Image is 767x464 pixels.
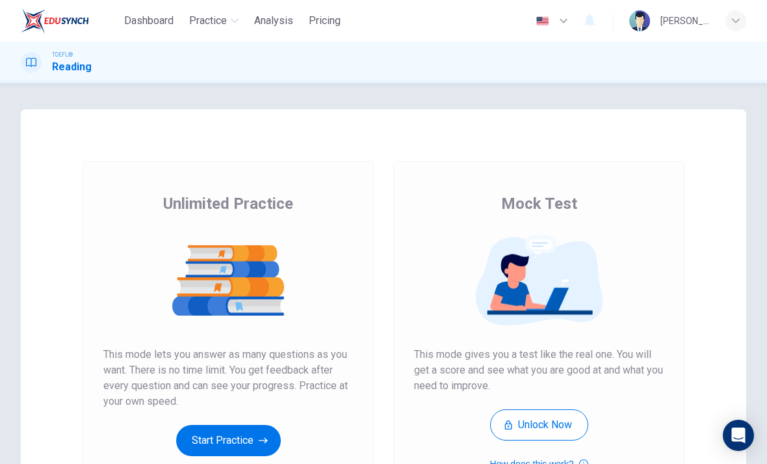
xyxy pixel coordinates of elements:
[184,9,244,33] button: Practice
[52,59,92,75] h1: Reading
[249,9,298,33] button: Analysis
[309,13,341,29] span: Pricing
[119,9,179,33] button: Dashboard
[103,347,353,409] span: This mode lets you answer as many questions as you want. There is no time limit. You get feedback...
[189,13,227,29] span: Practice
[163,193,293,214] span: Unlimited Practice
[723,420,754,451] div: Open Intercom Messenger
[660,13,710,29] div: [PERSON_NAME]
[21,8,119,34] a: EduSynch logo
[501,193,577,214] span: Mock Test
[21,8,89,34] img: EduSynch logo
[414,347,664,394] span: This mode gives you a test like the real one. You will get a score and see what you are good at a...
[254,13,293,29] span: Analysis
[629,10,650,31] img: Profile picture
[124,13,174,29] span: Dashboard
[490,409,588,441] button: Unlock Now
[534,16,551,26] img: en
[176,425,281,456] button: Start Practice
[52,50,73,59] span: TOEFL®
[304,9,346,33] button: Pricing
